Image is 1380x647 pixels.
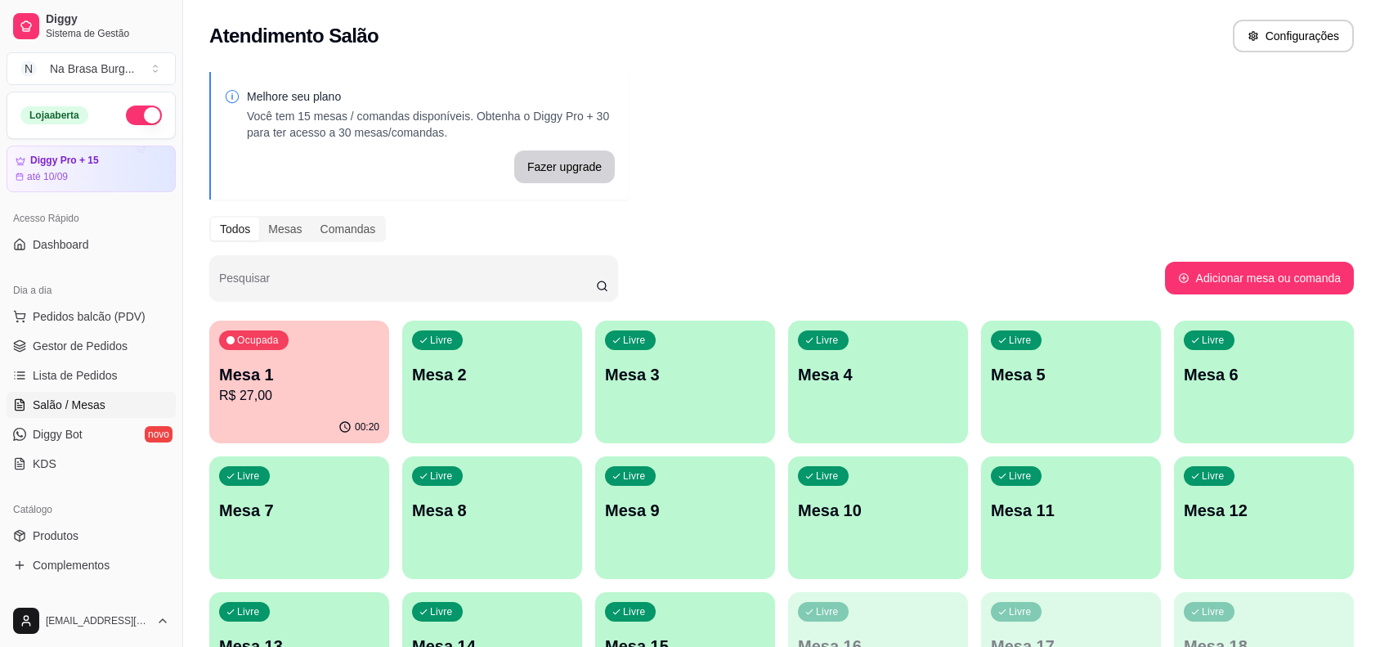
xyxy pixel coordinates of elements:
div: Loja aberta [20,106,88,124]
p: Mesa 12 [1184,499,1344,522]
p: Livre [430,334,453,347]
a: KDS [7,451,176,477]
span: Dashboard [33,236,89,253]
button: Alterar Status [126,106,162,125]
span: N [20,61,37,77]
div: Comandas [311,218,385,240]
button: LivreMesa 6 [1174,321,1354,443]
p: Ocupada [237,334,279,347]
p: 00:20 [355,420,379,434]
p: Mesa 2 [412,363,572,386]
button: LivreMesa 10 [788,456,968,579]
p: Livre [1202,470,1225,483]
button: LivreMesa 7 [209,456,389,579]
p: Melhore seu plano [247,88,615,105]
span: [EMAIL_ADDRESS][DOMAIN_NAME] [46,614,150,627]
span: Diggy [46,12,169,27]
span: Salão / Mesas [33,397,105,413]
p: Você tem 15 mesas / comandas disponíveis. Obtenha o Diggy Pro + 30 para ter acesso a 30 mesas/com... [247,108,615,141]
p: Mesa 1 [219,363,379,386]
p: Livre [1202,605,1225,618]
div: Catálogo [7,496,176,523]
p: Mesa 3 [605,363,765,386]
div: Na Brasa Burg ... [50,61,135,77]
span: Lista de Pedidos [33,367,118,384]
p: Livre [430,605,453,618]
p: Livre [430,470,453,483]
p: Livre [623,605,646,618]
span: Pedidos balcão (PDV) [33,308,146,325]
button: LivreMesa 11 [981,456,1161,579]
div: Acesso Rápido [7,205,176,231]
a: Produtos [7,523,176,549]
p: Mesa 6 [1184,363,1344,386]
a: Diggy Pro + 15até 10/09 [7,146,176,192]
p: Livre [816,470,839,483]
p: Livre [1009,470,1032,483]
a: Dashboard [7,231,176,258]
p: Mesa 9 [605,499,765,522]
span: KDS [33,456,56,472]
button: LivreMesa 8 [402,456,582,579]
span: Sistema de Gestão [46,27,169,40]
span: Produtos [33,528,78,544]
button: Fazer upgrade [514,151,615,183]
span: Diggy Bot [33,426,83,443]
a: Complementos [7,552,176,578]
article: até 10/09 [27,170,68,183]
button: Adicionar mesa ou comanda [1165,262,1354,294]
div: Dia a dia [7,277,176,303]
p: Livre [237,470,260,483]
p: Livre [623,470,646,483]
p: Livre [816,334,839,347]
p: Mesa 8 [412,499,572,522]
div: Todos [211,218,259,240]
span: Complementos [33,557,110,573]
div: Mesas [259,218,311,240]
p: Mesa 10 [798,499,958,522]
p: Livre [816,605,839,618]
article: Diggy Pro + 15 [30,155,99,167]
a: Lista de Pedidos [7,362,176,389]
p: Mesa 7 [219,499,379,522]
p: Mesa 4 [798,363,958,386]
p: Livre [237,605,260,618]
p: Mesa 11 [991,499,1151,522]
p: R$ 27,00 [219,386,379,406]
button: OcupadaMesa 1R$ 27,0000:20 [209,321,389,443]
p: Livre [1009,605,1032,618]
button: LivreMesa 4 [788,321,968,443]
a: Salão / Mesas [7,392,176,418]
button: Select a team [7,52,176,85]
button: Configurações [1233,20,1354,52]
a: Gestor de Pedidos [7,333,176,359]
p: Livre [1202,334,1225,347]
span: Gestor de Pedidos [33,338,128,354]
p: Mesa 5 [991,363,1151,386]
button: LivreMesa 3 [595,321,775,443]
button: LivreMesa 12 [1174,456,1354,579]
a: Diggy Botnovo [7,421,176,447]
button: LivreMesa 2 [402,321,582,443]
p: Livre [1009,334,1032,347]
button: LivreMesa 9 [595,456,775,579]
button: LivreMesa 5 [981,321,1161,443]
input: Pesquisar [219,276,596,293]
a: DiggySistema de Gestão [7,7,176,46]
button: Pedidos balcão (PDV) [7,303,176,330]
h2: Atendimento Salão [209,23,379,49]
button: [EMAIL_ADDRESS][DOMAIN_NAME] [7,601,176,640]
p: Livre [623,334,646,347]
